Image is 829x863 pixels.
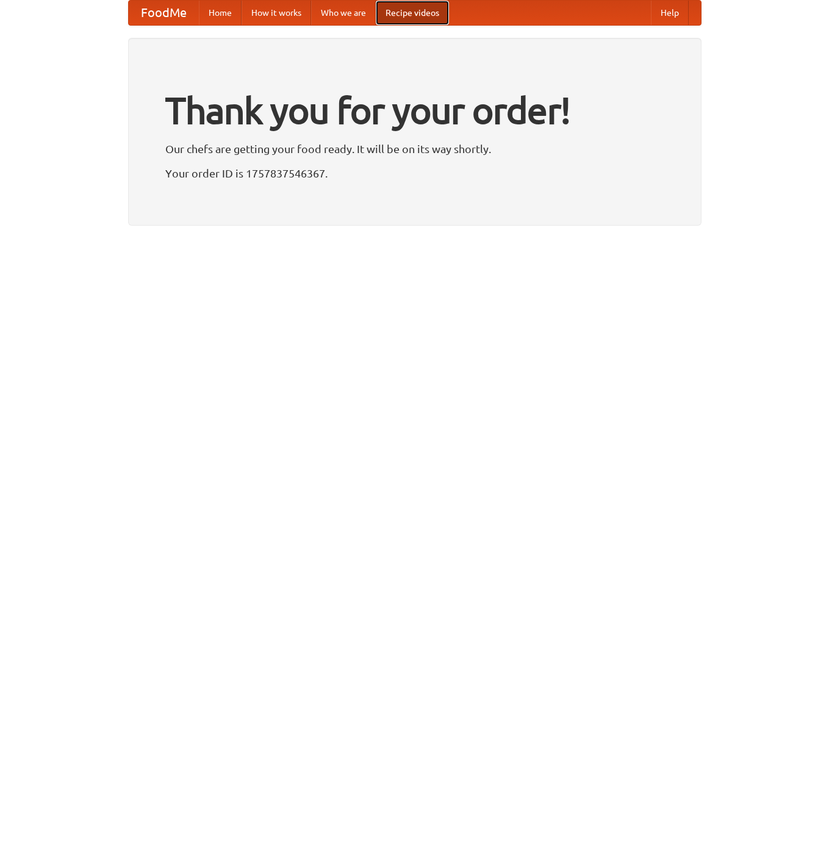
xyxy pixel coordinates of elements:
[651,1,689,25] a: Help
[311,1,376,25] a: Who we are
[165,140,664,158] p: Our chefs are getting your food ready. It will be on its way shortly.
[129,1,199,25] a: FoodMe
[199,1,242,25] a: Home
[242,1,311,25] a: How it works
[165,81,664,140] h1: Thank you for your order!
[165,164,664,182] p: Your order ID is 1757837546367.
[376,1,449,25] a: Recipe videos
